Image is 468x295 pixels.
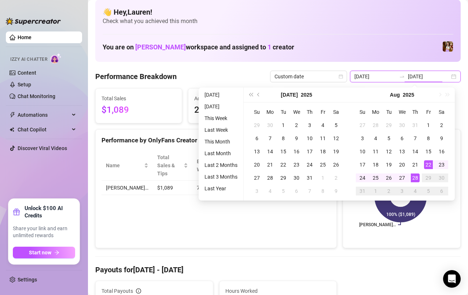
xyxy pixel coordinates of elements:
[369,132,382,145] td: 2025-08-04
[398,187,406,195] div: 3
[384,173,393,182] div: 26
[329,184,343,198] td: 2025-08-09
[303,158,316,171] td: 2025-07-24
[316,171,329,184] td: 2025-08-01
[102,94,176,102] span: Total Sales
[399,74,405,79] span: swap-right
[277,145,290,158] td: 2025-07-15
[18,109,70,121] span: Automations
[290,158,303,171] td: 2025-07-23
[250,184,264,198] td: 2025-08-03
[266,134,274,143] div: 7
[411,147,420,156] div: 14
[435,184,448,198] td: 2025-09-06
[18,277,37,283] a: Settings
[102,135,331,145] div: Performance by OnlyFans Creator
[409,119,422,132] td: 2025-07-31
[202,172,240,181] li: Last 3 Months
[382,132,395,145] td: 2025-08-05
[292,187,301,195] div: 6
[369,158,382,171] td: 2025-08-18
[305,173,314,182] div: 31
[197,157,224,173] div: Est. Hours Worked
[435,132,448,145] td: 2025-08-09
[18,82,31,87] a: Setup
[305,187,314,195] div: 7
[18,93,55,99] a: Chat Monitoring
[318,187,327,195] div: 8
[422,132,435,145] td: 2025-08-08
[253,121,261,130] div: 29
[395,132,409,145] td: 2025-08-06
[264,105,277,119] th: Mo
[371,187,380,195] div: 1
[6,18,61,25] img: logo-BBDzfeDw.svg
[10,127,14,132] img: Chat Copilot
[292,121,301,130] div: 2
[409,145,422,158] td: 2025-08-14
[316,105,329,119] th: Fr
[253,160,261,169] div: 20
[329,105,343,119] th: Sa
[202,184,240,193] li: Last Year
[371,121,380,130] div: 28
[264,184,277,198] td: 2025-08-04
[358,121,367,130] div: 27
[371,147,380,156] div: 11
[422,184,435,198] td: 2025-09-05
[264,132,277,145] td: 2025-07-07
[305,160,314,169] div: 24
[102,150,153,181] th: Name
[384,147,393,156] div: 12
[369,171,382,184] td: 2025-08-25
[250,105,264,119] th: Su
[409,132,422,145] td: 2025-08-07
[409,105,422,119] th: Th
[290,132,303,145] td: 2025-07-09
[437,187,446,195] div: 6
[411,121,420,130] div: 31
[264,158,277,171] td: 2025-07-21
[398,121,406,130] div: 30
[395,145,409,158] td: 2025-08-13
[384,187,393,195] div: 2
[422,158,435,171] td: 2025-08-22
[255,87,263,102] button: Previous month (PageUp)
[264,145,277,158] td: 2025-07-14
[318,121,327,130] div: 4
[13,225,75,239] span: Share your link and earn unlimited rewards
[382,171,395,184] td: 2025-08-26
[303,184,316,198] td: 2025-08-07
[13,208,20,216] span: gift
[290,171,303,184] td: 2025-07-30
[437,173,446,182] div: 30
[318,160,327,169] div: 25
[18,145,67,151] a: Discover Viral Videos
[305,147,314,156] div: 17
[424,173,433,182] div: 29
[358,160,367,169] div: 17
[329,171,343,184] td: 2025-08-02
[303,145,316,158] td: 2025-07-17
[106,161,143,169] span: Name
[435,105,448,119] th: Sa
[102,287,133,295] span: Total Payouts
[422,119,435,132] td: 2025-08-01
[371,160,380,169] div: 18
[301,87,312,102] button: Choose a year
[424,160,433,169] div: 22
[403,87,414,102] button: Choose a year
[279,173,288,182] div: 29
[202,90,240,99] li: [DATE]
[103,7,453,17] h4: 👋 Hey, Lauren !
[332,134,340,143] div: 12
[316,184,329,198] td: 2025-08-08
[411,173,420,182] div: 28
[409,158,422,171] td: 2025-08-21
[303,132,316,145] td: 2025-07-10
[358,173,367,182] div: 24
[356,184,369,198] td: 2025-08-31
[25,205,75,219] strong: Unlock $100 AI Credits
[408,72,450,81] input: End date
[277,119,290,132] td: 2025-07-01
